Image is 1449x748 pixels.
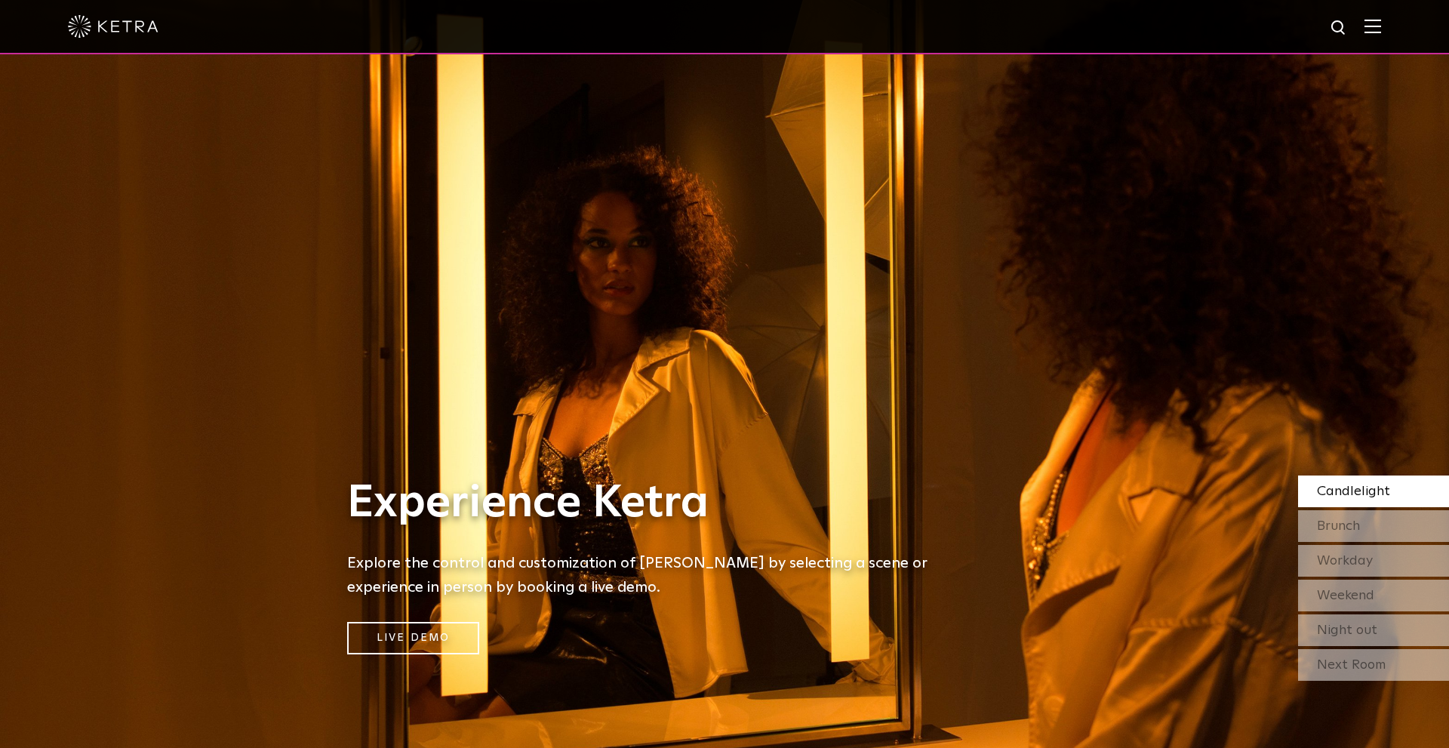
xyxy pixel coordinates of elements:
img: ketra-logo-2019-white [68,15,158,38]
span: Candlelight [1317,485,1390,498]
span: Night out [1317,623,1377,637]
span: Weekend [1317,589,1374,602]
img: search icon [1330,19,1349,38]
a: Live Demo [347,622,479,654]
img: Hamburger%20Nav.svg [1364,19,1381,33]
h1: Experience Ketra [347,479,951,528]
span: Workday [1317,554,1373,568]
div: Next Room [1298,649,1449,681]
span: Brunch [1317,519,1360,533]
h5: Explore the control and customization of [PERSON_NAME] by selecting a scene or experience in pers... [347,551,951,599]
